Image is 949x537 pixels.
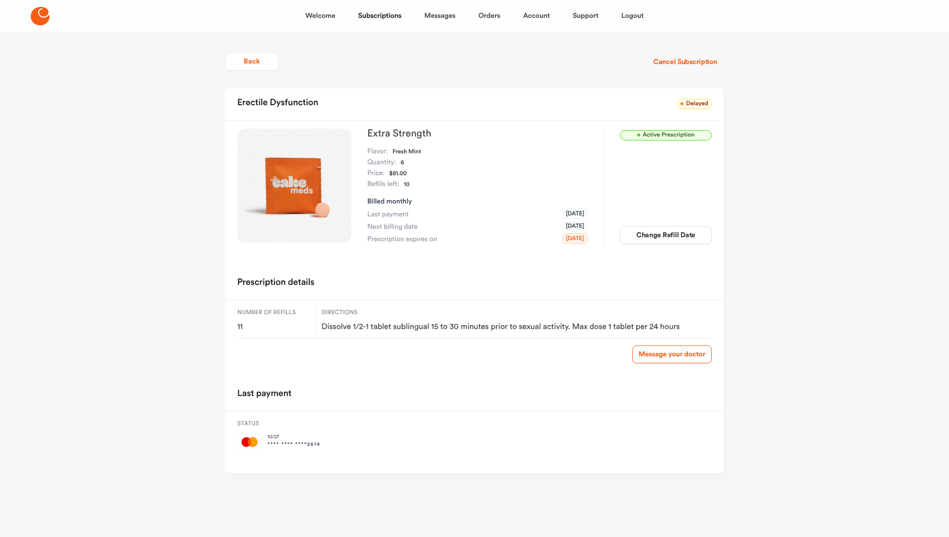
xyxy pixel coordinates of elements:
button: Change Refill Date [620,226,712,244]
h2: Erectile Dysfunction [237,94,318,112]
a: Logout [621,4,644,28]
h3: Extra Strength [367,129,588,138]
dt: Quantity: [367,157,396,168]
span: Delayed [677,99,712,109]
span: Dissolve 1/2-1 tablet sublingual 15 to 30 minutes prior to sexual activity. Max dose 1 tablet per... [322,322,712,332]
h2: Prescription details [237,274,314,292]
button: Back [225,53,278,70]
span: Directions [322,308,712,317]
dd: Fresh Mint [393,146,421,157]
span: [DATE] [562,221,588,231]
button: Cancel Subscription [647,53,724,71]
span: 11 [237,322,309,332]
a: Account [523,4,550,28]
span: Active Prescription [620,130,712,140]
a: Subscriptions [358,4,402,28]
a: Orders [478,4,500,28]
span: Number of refills [237,308,309,317]
a: Welcome [305,4,335,28]
a: Support [573,4,599,28]
dt: Price: [367,168,385,179]
dd: 6 [401,157,404,168]
a: Messages [424,4,456,28]
span: [DATE] [562,208,588,219]
a: Message your doctor [632,345,712,363]
span: Prescription expires on [367,234,437,244]
dt: Refills left: [367,179,399,190]
span: 10 / 27 [268,433,321,441]
span: Last payment [367,209,408,219]
dd: 10 [404,179,409,190]
h2: Last payment [237,385,291,403]
span: Next billing date [367,222,417,232]
span: [DATE] [562,233,588,244]
dt: Flavor: [367,146,388,157]
dd: $81.00 [389,168,407,179]
img: Extra Strength [237,129,351,243]
span: Billed monthly [367,198,412,205]
img: mastercard [237,433,263,451]
span: Status [237,419,321,428]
